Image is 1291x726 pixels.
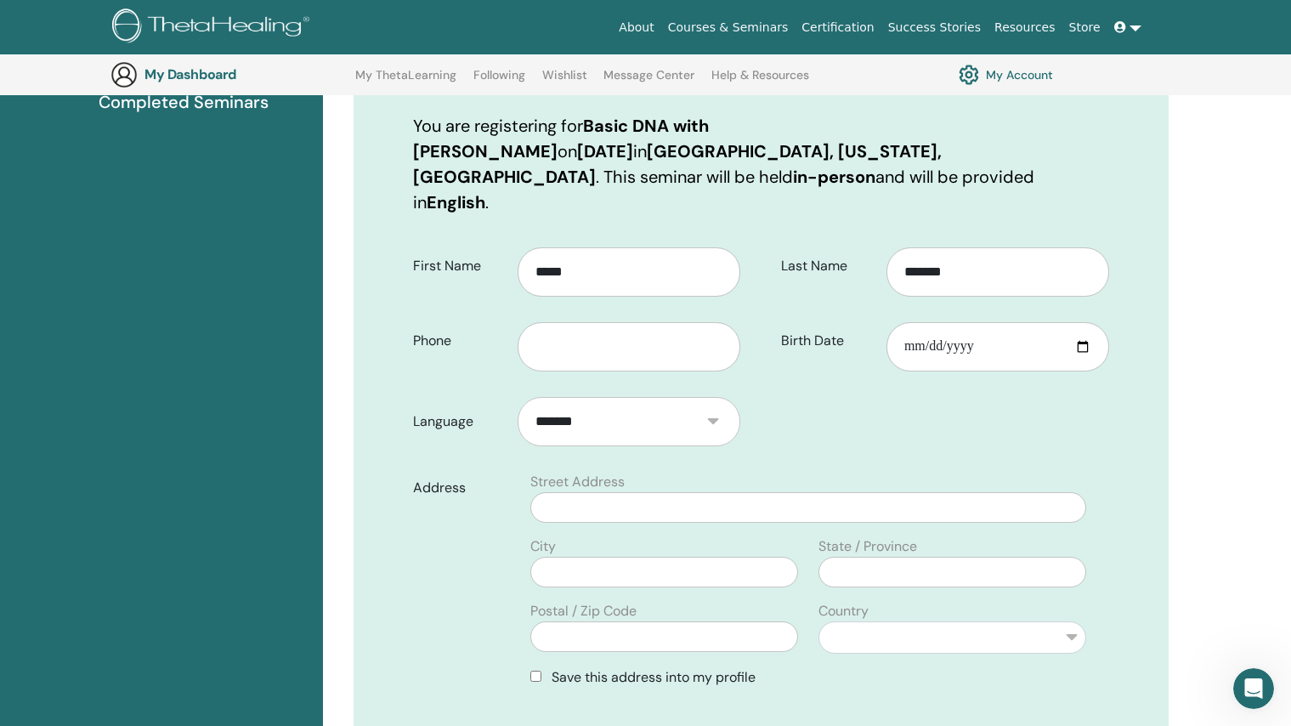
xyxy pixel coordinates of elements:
[818,601,869,621] label: Country
[530,472,625,492] label: Street Address
[768,250,886,282] label: Last Name
[1062,12,1107,43] a: Store
[959,60,979,89] img: cog.svg
[413,140,942,188] b: [GEOGRAPHIC_DATA], [US_STATE], [GEOGRAPHIC_DATA]
[355,68,456,95] a: My ThetaLearning
[400,406,518,438] label: Language
[552,668,756,686] span: Save this address into my profile
[711,68,809,95] a: Help & Resources
[795,12,880,43] a: Certification
[144,66,314,82] h3: My Dashboard
[881,12,988,43] a: Success Stories
[1233,668,1274,709] iframe: Intercom live chat
[413,113,1109,215] p: You are registering for on in . This seminar will be held and will be provided in .
[768,325,886,357] label: Birth Date
[400,472,521,504] label: Address
[530,601,637,621] label: Postal / Zip Code
[612,12,660,43] a: About
[112,9,315,47] img: logo.png
[603,68,694,95] a: Message Center
[530,536,556,557] label: City
[959,60,1053,89] a: My Account
[473,68,525,95] a: Following
[793,166,875,188] b: in-person
[542,68,587,95] a: Wishlist
[661,12,796,43] a: Courses & Seminars
[110,61,138,88] img: generic-user-icon.jpg
[413,115,709,162] b: Basic DNA with [PERSON_NAME]
[577,140,633,162] b: [DATE]
[400,325,518,357] label: Phone
[427,191,485,213] b: English
[988,12,1062,43] a: Resources
[818,536,917,557] label: State / Province
[400,250,518,282] label: First Name
[99,89,269,115] span: Completed Seminars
